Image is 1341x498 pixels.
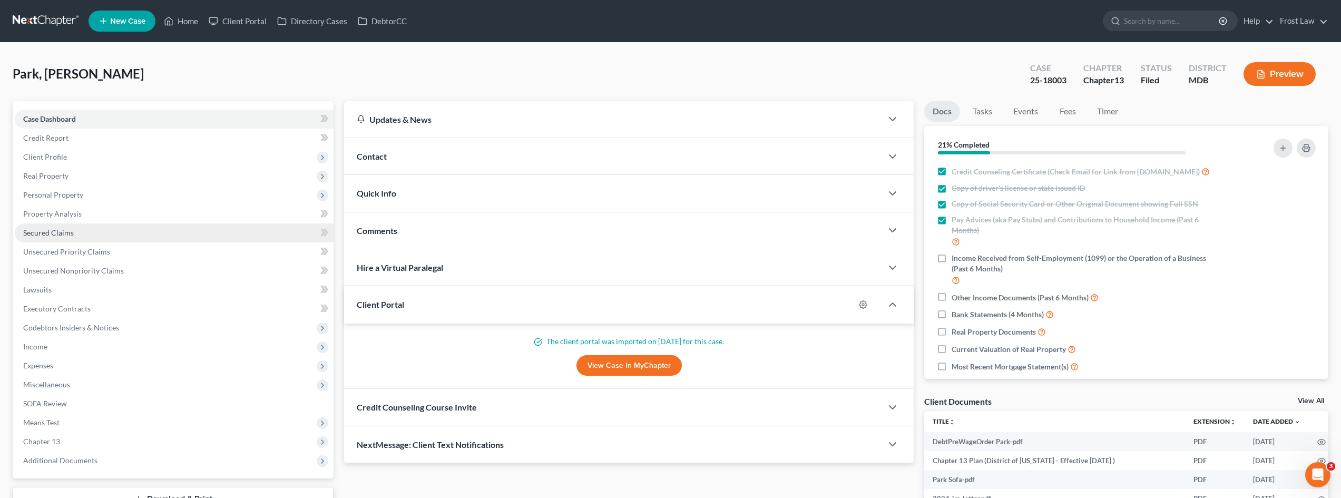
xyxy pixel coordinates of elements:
input: Search by name... [1124,11,1220,31]
a: Frost Law [1275,12,1328,31]
td: PDF [1185,451,1245,470]
td: DebtPreWageOrder Park-pdf [924,432,1185,451]
span: Real Property Documents [952,327,1036,337]
span: Credit Counseling Course Invite [357,402,477,412]
i: expand_more [1294,419,1300,425]
span: Case Dashboard [23,114,76,123]
a: Date Added expand_more [1253,417,1300,425]
a: DebtorCC [353,12,412,31]
span: Credit Report [23,133,68,142]
div: Filed [1141,74,1172,86]
a: Tasks [964,101,1001,122]
span: Codebtors Insiders & Notices [23,323,119,332]
span: Most Recent Mortgage Statement(s) [952,362,1069,372]
a: Home [159,12,203,31]
span: Pay Advices (aka Pay Stubs) and Contributions to Household Income (Past 6 Months) [952,214,1218,236]
td: PDF [1185,470,1245,489]
span: NextMessage: Client Text Notifications [357,440,504,450]
span: SOFA Review [23,399,67,408]
span: Hire a Virtual Paralegal [357,262,443,272]
a: Lawsuits [15,280,334,299]
a: Unsecured Priority Claims [15,242,334,261]
span: Lawsuits [23,285,52,294]
span: 3 [1327,462,1335,471]
iframe: Intercom live chat [1305,462,1330,487]
a: SOFA Review [15,394,334,413]
a: Unsecured Nonpriority Claims [15,261,334,280]
a: Events [1005,101,1046,122]
button: Preview [1244,62,1316,86]
a: Executory Contracts [15,299,334,318]
a: Client Portal [203,12,272,31]
div: 25-18003 [1030,74,1066,86]
span: Miscellaneous [23,380,70,389]
span: Additional Documents [23,456,97,465]
p: The client portal was imported on [DATE] for this case. [357,336,901,347]
span: Park, [PERSON_NAME] [13,66,144,81]
div: Status [1141,62,1172,74]
span: Secured Claims [23,228,74,237]
a: Titleunfold_more [933,417,955,425]
a: Property Analysis [15,204,334,223]
span: Means Test [23,418,60,427]
span: Income [23,342,47,351]
a: Case Dashboard [15,110,334,129]
div: Case [1030,62,1066,74]
span: Unsecured Priority Claims [23,247,110,256]
div: Chapter [1083,62,1124,74]
div: Client Documents [924,396,992,407]
div: MDB [1189,74,1227,86]
span: Copy of Social Security Card or Other Original Document showing Full SSN [952,199,1198,209]
td: [DATE] [1245,451,1309,470]
span: Copy of driver's license or state issued ID [952,183,1085,193]
span: Personal Property [23,190,83,199]
i: unfold_more [1230,419,1236,425]
a: Secured Claims [15,223,334,242]
span: Unsecured Nonpriority Claims [23,266,124,275]
span: Expenses [23,361,53,370]
span: Contact [357,151,387,161]
td: PDF [1185,432,1245,451]
div: District [1189,62,1227,74]
a: Fees [1051,101,1084,122]
a: Docs [924,101,960,122]
span: Other Income Documents (Past 6 Months) [952,292,1089,303]
a: Help [1238,12,1274,31]
strong: 21% Completed [938,140,990,149]
a: Extensionunfold_more [1193,417,1236,425]
span: Chapter 13 [23,437,60,446]
span: Income Received from Self-Employment (1099) or the Operation of a Business (Past 6 Months) [952,253,1218,274]
a: Timer [1089,101,1127,122]
a: View Case in MyChapter [576,355,682,376]
span: 13 [1114,75,1124,85]
td: Chapter 13 Plan (District of [US_STATE] - Effective [DATE] ) [924,451,1185,470]
i: unfold_more [949,419,955,425]
a: View All [1298,397,1324,405]
span: Client Portal [357,299,404,309]
td: [DATE] [1245,432,1309,451]
span: Property Analysis [23,209,82,218]
span: Real Property [23,171,68,180]
td: [DATE] [1245,470,1309,489]
span: Quick Info [357,188,396,198]
div: Chapter [1083,74,1124,86]
span: Credit Counseling Certificate (Check Email for Link from [DOMAIN_NAME]) [952,167,1200,177]
span: Comments [357,226,397,236]
span: Bank Statements (4 Months) [952,309,1044,320]
div: Updates & News [357,114,869,125]
span: New Case [110,17,145,25]
td: Park Sofa-pdf [924,470,1185,489]
span: Current Valuation of Real Property [952,344,1066,355]
span: Client Profile [23,152,67,161]
a: Credit Report [15,129,334,148]
span: Executory Contracts [23,304,91,313]
a: Directory Cases [272,12,353,31]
